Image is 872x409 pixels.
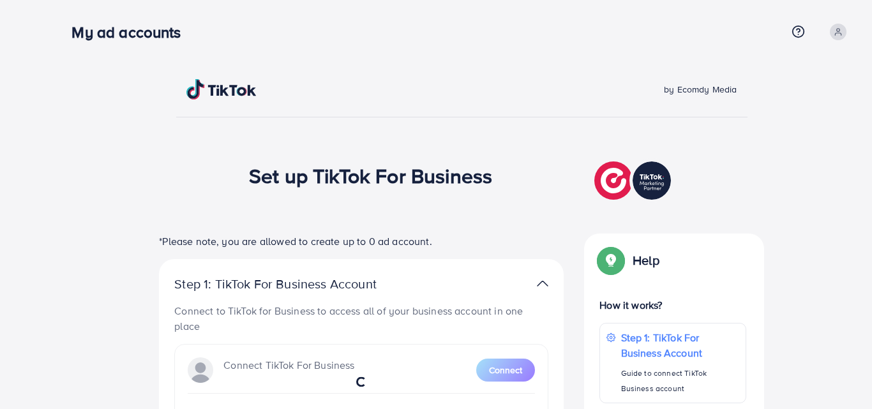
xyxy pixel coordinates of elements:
span: by Ecomdy Media [664,83,737,96]
img: TikTok partner [537,274,548,293]
h1: Set up TikTok For Business [249,163,492,188]
p: Step 1: TikTok For Business Account [174,276,417,292]
p: Guide to connect TikTok Business account [621,366,739,396]
p: Step 1: TikTok For Business Account [621,330,739,361]
p: Help [633,253,659,268]
img: TikTok [186,79,257,100]
img: TikTok partner [594,158,674,203]
p: *Please note, you are allowed to create up to 0 ad account. [159,234,564,249]
p: How it works? [599,297,746,313]
h3: My ad accounts [71,23,191,41]
img: Popup guide [599,249,622,272]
